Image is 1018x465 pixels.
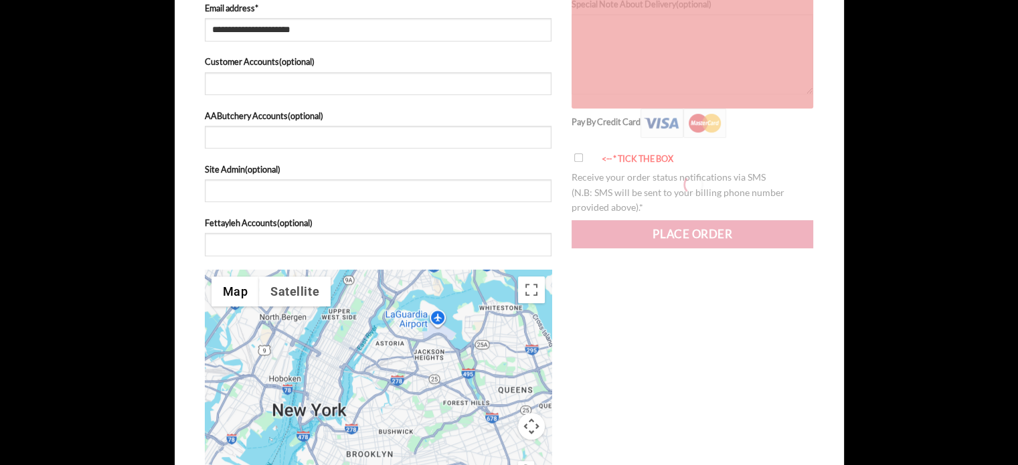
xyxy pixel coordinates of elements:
span: (optional) [279,56,315,67]
span: (optional) [245,164,280,175]
label: AAButchery Accounts [205,109,552,122]
label: Email address [205,1,552,15]
span: (optional) [277,217,313,228]
button: Show satellite imagery [259,276,331,306]
label: Site Admin [205,163,552,176]
label: Customer Accounts [205,55,552,68]
label: Fettayleh Accounts [205,216,552,229]
button: Map camera controls [518,413,545,440]
button: Show street map [211,276,260,306]
button: Toggle fullscreen view [518,276,545,303]
span: (optional) [288,110,323,121]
